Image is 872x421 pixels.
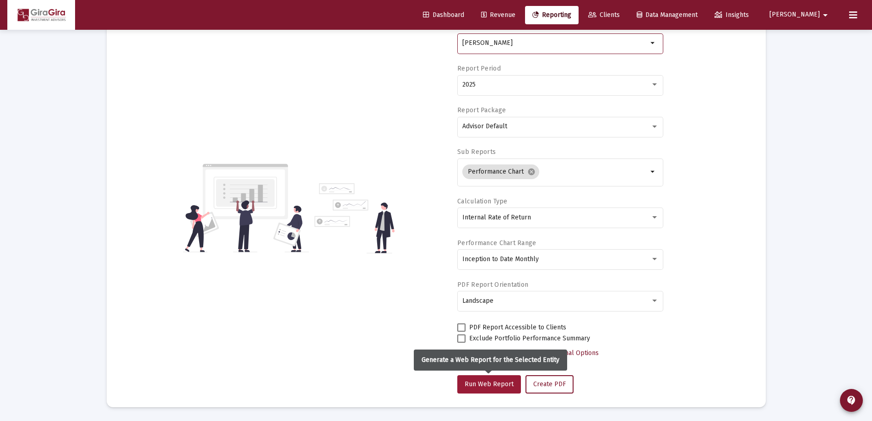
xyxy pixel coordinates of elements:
[758,5,842,24] button: [PERSON_NAME]
[525,6,579,24] a: Reporting
[457,281,528,289] label: PDF Report Orientation
[820,6,831,24] mat-icon: arrow_drop_down
[648,166,659,177] mat-icon: arrow_drop_down
[457,197,507,205] label: Calculation Type
[474,6,523,24] a: Revenue
[525,375,574,394] button: Create PDF
[465,349,528,357] span: Select Custom Period
[314,183,395,253] img: reporting-alt
[465,380,514,388] span: Run Web Report
[527,168,536,176] mat-icon: cancel
[462,213,531,221] span: Internal Rate of Return
[469,322,566,333] span: PDF Report Accessible to Clients
[545,349,599,357] span: Additional Options
[769,11,820,19] span: [PERSON_NAME]
[14,6,68,24] img: Dashboard
[846,395,857,406] mat-icon: contact_support
[457,239,536,247] label: Performance Chart Range
[462,81,476,88] span: 2025
[648,38,659,49] mat-icon: arrow_drop_down
[481,11,515,19] span: Revenue
[462,163,648,181] mat-chip-list: Selection
[462,122,507,130] span: Advisor Default
[457,106,506,114] label: Report Package
[707,6,756,24] a: Insights
[416,6,471,24] a: Dashboard
[533,380,566,388] span: Create PDF
[457,65,501,72] label: Report Period
[588,11,620,19] span: Clients
[629,6,705,24] a: Data Management
[183,163,309,253] img: reporting
[637,11,698,19] span: Data Management
[715,11,749,19] span: Insights
[457,148,496,156] label: Sub Reports
[581,6,627,24] a: Clients
[457,375,521,394] button: Run Web Report
[462,255,539,263] span: Inception to Date Monthly
[462,39,648,47] input: Search or select an account or household
[462,164,539,179] mat-chip: Performance Chart
[423,11,464,19] span: Dashboard
[532,11,571,19] span: Reporting
[462,297,493,305] span: Landscape
[469,333,590,344] span: Exclude Portfolio Performance Summary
